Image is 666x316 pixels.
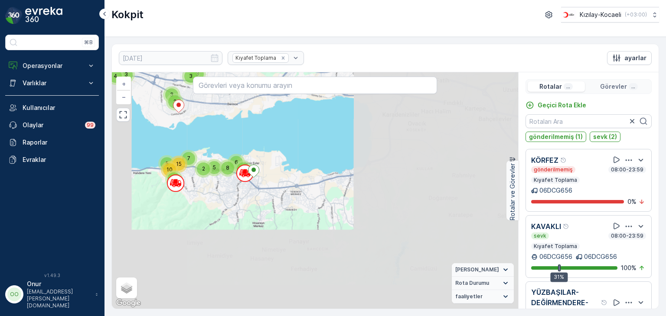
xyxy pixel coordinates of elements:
input: Rotaları Ara [526,114,652,128]
summary: Rota Durumu [452,277,514,290]
p: Evraklar [23,155,95,164]
p: Görevler [600,82,627,91]
div: 7 [180,150,197,167]
p: Rotalar [539,82,562,91]
div: 5 [206,159,223,176]
div: 3 [189,65,206,83]
a: Bu bölgeyi Google Haritalar'da açın (yeni pencerede açılır) [114,297,143,309]
span: 6 [235,159,238,165]
div: 4 [165,170,183,187]
img: k%C4%B1z%C4%B1lay_0jL9uU1.png [561,10,576,19]
span: 3 [170,91,173,98]
span: 3 [189,73,193,79]
a: Geçici Rota Ekle [526,101,586,110]
div: Yardım Araç İkonu [563,223,570,230]
p: 06DCG656 [539,252,572,261]
div: OO [7,287,21,301]
span: + [122,80,126,87]
a: Yakınlaştır [117,77,130,90]
span: faaliyetler [455,293,483,300]
a: Olaylar99 [5,116,99,134]
div: Yardım Araç İkonu [560,157,567,164]
p: ayarlar [624,54,646,62]
span: 15 [176,161,182,167]
button: sevk (2) [590,132,620,142]
p: Kıyafet Toplama [533,243,578,250]
p: sevk [533,232,547,239]
span: 10 [166,166,173,173]
button: gönderilmemiş (1) [526,132,586,142]
button: Kızılay-Kocaeli(+03:00) [561,7,659,23]
a: Raporlar [5,134,99,151]
div: 6 [228,154,245,171]
p: Kullanıcılar [23,103,95,112]
p: Kokpit [111,8,144,22]
div: 6 [235,160,252,177]
summary: faaliyetler [452,290,514,303]
span: Rota Durumu [455,280,489,287]
p: ... [565,83,571,90]
p: 100 % [621,264,637,272]
p: Kızılay-Kocaeli [580,10,621,19]
span: 2 [202,165,205,172]
input: dd/mm/yyyy [119,51,222,65]
p: 99 [87,122,94,129]
p: Kıyafet Toplama [533,177,578,184]
span: v 1.49.3 [5,273,99,278]
p: sevk (2) [593,132,617,141]
span: 8 [226,164,229,171]
span: 7 [187,155,190,161]
p: Geçici Rota Ekle [538,101,586,110]
span: 5 [213,164,216,171]
span: 2 [173,98,176,105]
div: Yardım Araç İkonu [601,299,608,306]
p: [EMAIL_ADDRESS][PERSON_NAME][DOMAIN_NAME] [27,288,91,309]
p: ⌘B [84,39,93,46]
button: Operasyonlar [5,57,99,74]
p: ( +03:00 ) [625,11,647,18]
a: Layers [117,278,136,297]
a: Kullanıcılar [5,99,99,116]
a: Evraklar [5,151,99,168]
p: Raporlar [23,138,95,147]
p: gönderilmemiş (1) [529,132,583,141]
p: 06DCG656 [539,186,572,195]
img: logo [5,7,23,24]
p: ... [630,83,636,90]
p: 0 % [627,197,637,206]
p: Varlıklar [23,79,82,87]
div: 15 [170,155,187,173]
div: 5 [158,155,176,172]
div: 3 [118,66,135,83]
span: − [122,93,126,100]
a: Uzaklaştır [117,90,130,103]
p: Rotalar ve Görevler [508,163,517,220]
button: ayarlar [607,51,652,65]
p: Onur [27,280,91,288]
span: 4 [114,73,117,79]
img: logo_dark-DEwI_e13.png [25,7,62,24]
p: KÖRFEZ [531,155,558,165]
p: 08:00-23:59 [610,232,644,239]
div: 8 [219,159,236,177]
p: 06DCG656 [584,252,617,261]
div: 3 [182,68,199,85]
div: 2 [195,160,212,177]
p: Olaylar [23,121,80,129]
p: KAVAKLI [531,221,561,232]
span: [PERSON_NAME] [455,266,499,273]
div: 10 [161,161,178,178]
p: Operasyonlar [23,61,82,70]
p: gönderilmemiş [533,166,574,173]
input: Görevleri veya konumu arayın [193,77,437,94]
div: 2 [166,93,183,110]
img: Google [114,297,143,309]
div: 4 [107,68,124,85]
button: Varlıklar [5,74,99,92]
p: 08:00-23:59 [610,166,644,173]
div: 3 [163,86,180,103]
div: 31% [550,272,568,282]
span: 3 [124,71,128,77]
span: 5 [166,160,169,167]
button: OOOnur[EMAIL_ADDRESS][PERSON_NAME][DOMAIN_NAME] [5,280,99,309]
